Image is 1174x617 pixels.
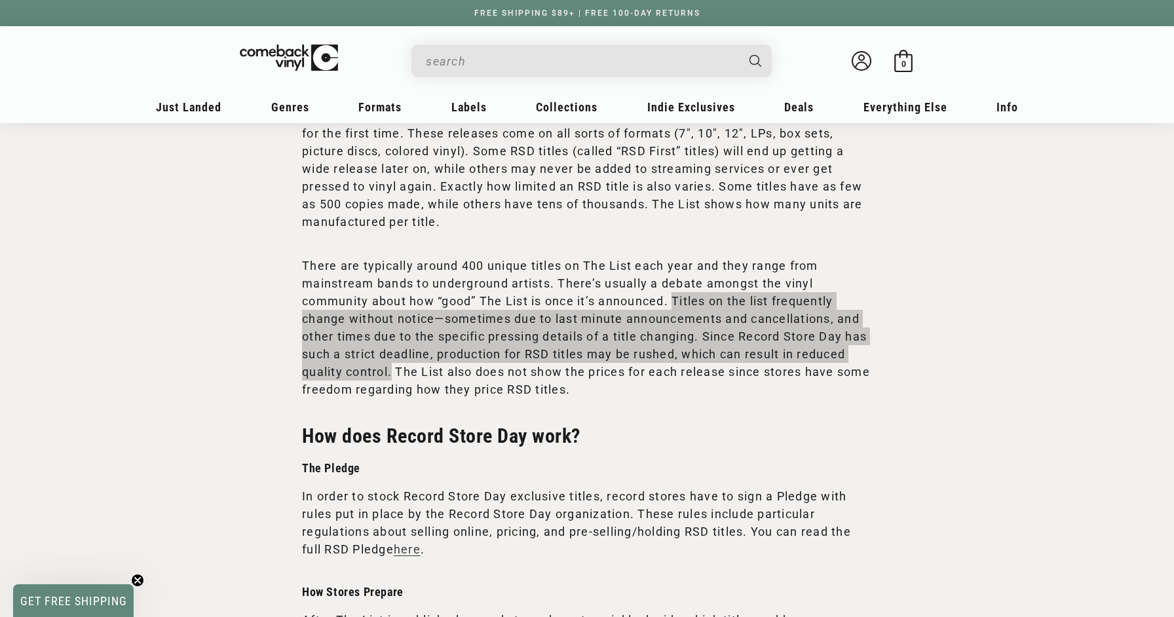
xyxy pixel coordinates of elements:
span: Everything Else [863,100,947,114]
input: When autocomplete results are available use up and down arrows to review and enter to select [426,48,736,75]
p: There are typically around 400 unique titles on The List each year and they range from mainstream... [302,257,872,398]
span: GET FREE SHIPPING [20,594,127,608]
button: Search [738,45,774,77]
p: In order to stock Record Store Day exclusive titles, record stores have to sign a Pledge with rul... [302,487,872,558]
span: Formats [358,100,402,114]
h3: How Stores Prepare [302,584,872,599]
span: Labels [451,100,487,114]
span: Deals [784,100,814,114]
button: Close teaser [131,574,144,587]
div: Search [411,45,772,77]
a: here [394,542,421,556]
p: Each year, the Record Store Day organization curates what’s become known as “The List,” which con... [302,71,872,231]
span: Genres [271,100,309,114]
h2: How does Record Store Day work? [302,424,872,447]
span: 0 [901,59,906,69]
span: Info [996,100,1018,114]
span: Just Landed [156,100,221,114]
h3: The Pledge [302,460,872,476]
div: GET FREE SHIPPINGClose teaser [13,584,134,617]
a: FREE SHIPPING $89+ | FREE 100-DAY RETURNS [461,9,713,18]
span: Indie Exclusives [647,100,735,114]
span: Collections [536,100,597,114]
